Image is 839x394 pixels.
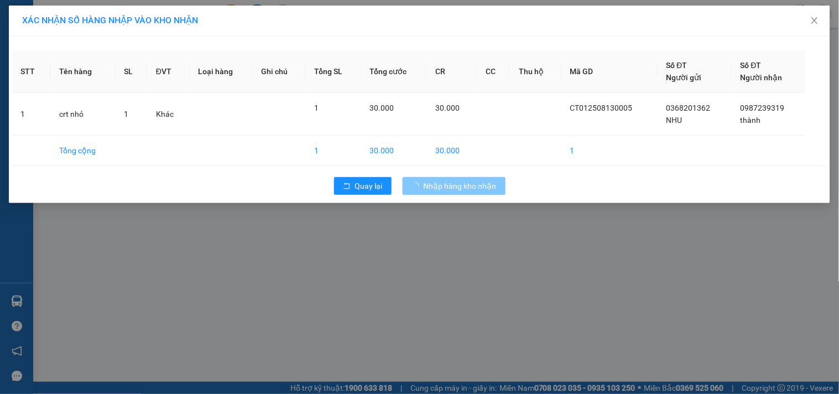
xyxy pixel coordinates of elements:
[741,103,785,112] span: 0987239319
[306,136,361,166] td: 1
[147,93,190,136] td: Khác
[426,136,477,166] td: 30.000
[361,136,426,166] td: 30.000
[147,50,190,93] th: ĐVT
[741,73,783,82] span: Người nhận
[12,50,50,93] th: STT
[411,182,424,190] span: loading
[22,15,198,25] span: XÁC NHẬN SỐ HÀNG NHẬP VÀO KHO NHẬN
[369,103,394,112] span: 30.000
[810,16,819,25] span: close
[334,177,392,195] button: rollbackQuay lại
[115,50,147,93] th: SL
[124,110,128,118] span: 1
[666,73,702,82] span: Người gửi
[510,50,561,93] th: Thu hộ
[315,103,319,112] span: 1
[355,180,383,192] span: Quay lại
[403,177,506,195] button: Nhập hàng kho nhận
[50,136,116,166] td: Tổng cộng
[426,50,477,93] th: CR
[12,93,50,136] td: 1
[361,50,426,93] th: Tổng cước
[477,50,510,93] th: CC
[666,103,711,112] span: 0368201362
[424,180,497,192] span: Nhập hàng kho nhận
[50,50,116,93] th: Tên hàng
[435,103,460,112] span: 30.000
[253,50,306,93] th: Ghi chú
[570,103,633,112] span: CT012508130005
[799,6,830,37] button: Close
[741,116,761,125] span: thành
[666,116,682,125] span: NHU
[306,50,361,93] th: Tổng SL
[666,61,687,70] span: Số ĐT
[741,61,762,70] span: Số ĐT
[561,50,658,93] th: Mã GD
[561,136,658,166] td: 1
[50,93,116,136] td: crt nhỏ
[190,50,253,93] th: Loại hàng
[343,182,351,191] span: rollback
